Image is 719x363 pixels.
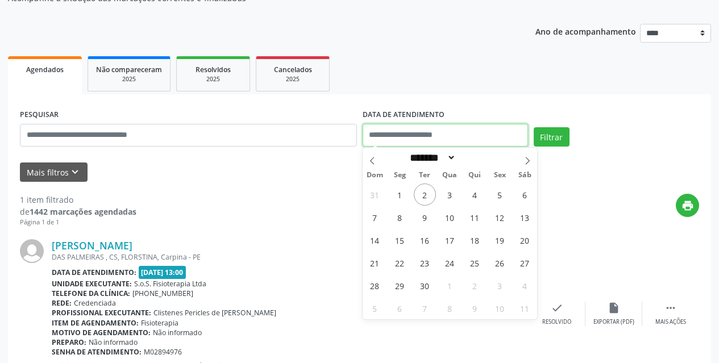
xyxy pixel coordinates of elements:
[274,65,312,74] span: Cancelados
[514,183,536,206] span: Setembro 6, 2025
[52,298,72,308] b: Rede:
[593,318,634,326] div: Exportar (PDF)
[20,239,44,263] img: img
[26,65,64,74] span: Agendados
[364,206,386,228] span: Setembro 7, 2025
[20,194,136,206] div: 1 item filtrado
[364,274,386,297] span: Setembro 28, 2025
[464,229,486,251] span: Setembro 18, 2025
[464,252,486,274] span: Setembro 25, 2025
[52,308,151,318] b: Profissional executante:
[456,152,493,164] input: Year
[462,172,487,179] span: Qui
[489,206,511,228] span: Setembro 12, 2025
[52,279,132,289] b: Unidade executante:
[514,252,536,274] span: Setembro 27, 2025
[69,166,81,178] i: keyboard_arrow_down
[437,172,462,179] span: Qua
[20,206,136,218] div: de
[20,106,59,124] label: PESQUISAR
[389,229,411,251] span: Setembro 15, 2025
[364,229,386,251] span: Setembro 14, 2025
[52,318,139,328] b: Item de agendamento:
[139,266,186,279] span: [DATE] 13:00
[551,302,563,314] i: check
[52,268,136,277] b: Data de atendimento:
[439,206,461,228] span: Setembro 10, 2025
[414,183,436,206] span: Setembro 2, 2025
[264,75,321,84] div: 2025
[439,229,461,251] span: Setembro 17, 2025
[464,206,486,228] span: Setembro 11, 2025
[487,172,512,179] span: Sex
[676,194,699,217] button: print
[134,279,206,289] span: S.o.S. Fisioterapia Ltda
[52,239,132,252] a: [PERSON_NAME]
[412,172,437,179] span: Ter
[20,162,88,182] button: Mais filtroskeyboard_arrow_down
[514,206,536,228] span: Setembro 13, 2025
[414,229,436,251] span: Setembro 16, 2025
[144,347,182,357] span: M02894976
[185,75,242,84] div: 2025
[514,274,536,297] span: Outubro 4, 2025
[52,289,130,298] b: Telefone da clínica:
[489,274,511,297] span: Outubro 3, 2025
[489,229,511,251] span: Setembro 19, 2025
[514,297,536,319] span: Outubro 11, 2025
[389,206,411,228] span: Setembro 8, 2025
[364,297,386,319] span: Outubro 5, 2025
[414,206,436,228] span: Setembro 9, 2025
[655,318,686,326] div: Mais ações
[489,297,511,319] span: Outubro 10, 2025
[414,252,436,274] span: Setembro 23, 2025
[534,127,570,147] button: Filtrar
[89,337,138,347] span: Não informado
[20,218,136,227] div: Página 1 de 1
[153,308,276,318] span: Clistenes Pericles de [PERSON_NAME]
[363,172,388,179] span: Dom
[464,297,486,319] span: Outubro 9, 2025
[52,347,142,357] b: Senha de atendimento:
[489,252,511,274] span: Setembro 26, 2025
[664,302,677,314] i: 
[512,172,537,179] span: Sáb
[387,172,412,179] span: Seg
[141,318,178,328] span: Fisioterapia
[96,75,162,84] div: 2025
[514,229,536,251] span: Setembro 20, 2025
[52,328,151,337] b: Motivo de agendamento:
[389,183,411,206] span: Setembro 1, 2025
[439,252,461,274] span: Setembro 24, 2025
[363,106,444,124] label: DATA DE ATENDIMENTO
[52,337,86,347] b: Preparo:
[542,318,571,326] div: Resolvido
[535,24,636,38] p: Ano de acompanhamento
[608,302,620,314] i: insert_drive_file
[389,297,411,319] span: Outubro 6, 2025
[74,298,116,308] span: Credenciada
[406,152,456,164] select: Month
[389,274,411,297] span: Setembro 29, 2025
[389,252,411,274] span: Setembro 22, 2025
[489,183,511,206] span: Setembro 5, 2025
[364,183,386,206] span: Agosto 31, 2025
[30,206,136,217] strong: 1442 marcações agendadas
[414,297,436,319] span: Outubro 7, 2025
[439,297,461,319] span: Outubro 8, 2025
[439,183,461,206] span: Setembro 3, 2025
[132,289,193,298] span: [PHONE_NUMBER]
[52,252,529,262] div: DAS PALMEIRAS , CS, FLORSTINA, Carpina - PE
[153,328,202,337] span: Não informado
[96,65,162,74] span: Não compareceram
[681,199,694,212] i: print
[414,274,436,297] span: Setembro 30, 2025
[464,274,486,297] span: Outubro 2, 2025
[364,252,386,274] span: Setembro 21, 2025
[464,183,486,206] span: Setembro 4, 2025
[439,274,461,297] span: Outubro 1, 2025
[196,65,231,74] span: Resolvidos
